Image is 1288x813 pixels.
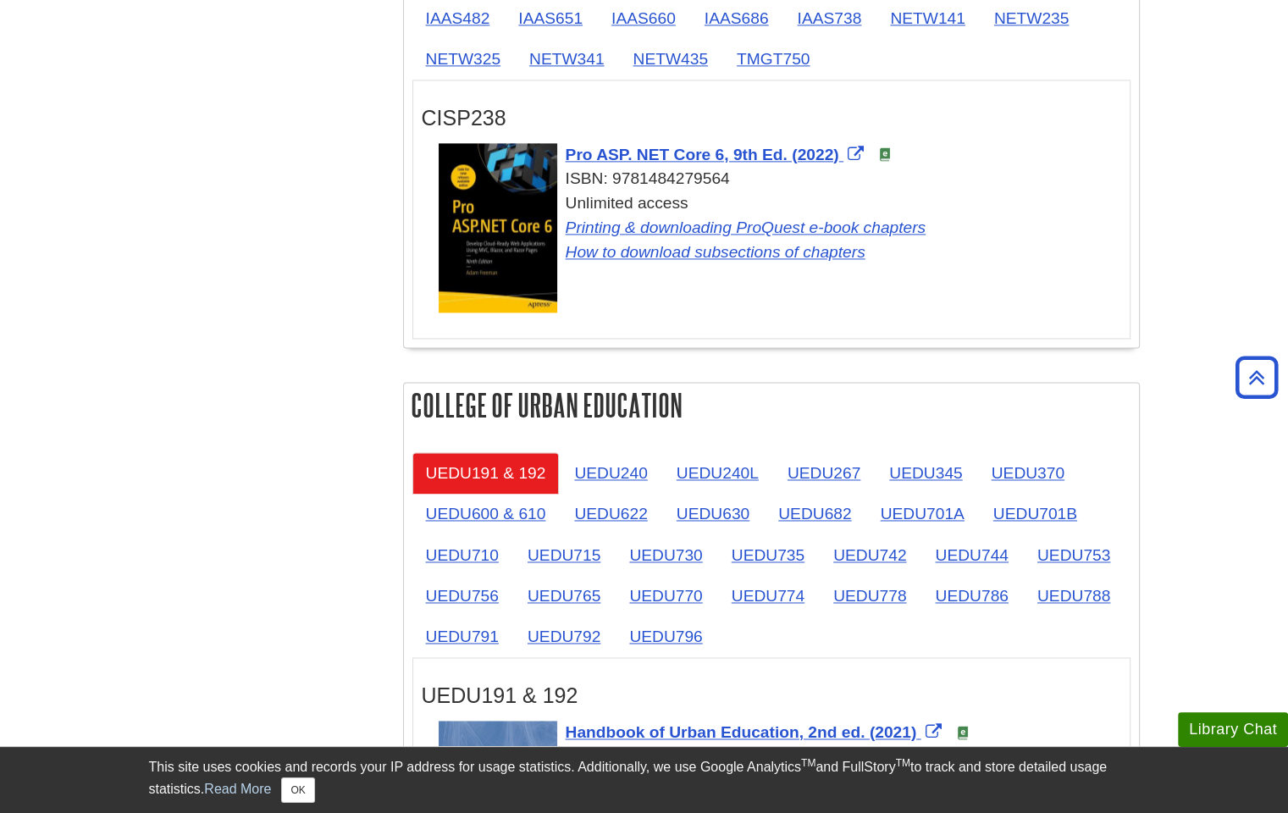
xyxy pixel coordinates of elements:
[422,106,1121,130] h3: CISP238
[1024,575,1124,617] a: UEDU788
[867,493,978,534] a: UEDU701A
[412,493,560,534] a: UEDU600 & 610
[281,777,314,803] button: Close
[896,757,910,769] sup: TM
[514,534,614,576] a: UEDU715
[566,723,946,741] a: Link opens in new window
[412,534,512,576] a: UEDU710
[204,782,271,796] a: Read More
[921,575,1021,617] a: UEDU786
[439,191,1121,264] div: Unlimited access
[980,493,1091,534] a: UEDU701B
[566,146,839,163] span: Pro ASP. NET Core 6, 9th Ed. (2022)
[718,534,818,576] a: UEDU735
[876,452,976,494] a: UEDU345
[404,383,1139,428] h2: College of Urban Education
[561,452,661,494] a: UEDU240
[422,683,1121,708] h3: UEDU191 & 192
[566,218,926,236] a: Link opens in new window
[1178,712,1288,747] button: Library Chat
[616,616,716,657] a: UEDU796
[412,38,515,80] a: NETW325
[663,493,763,534] a: UEDU630
[820,534,920,576] a: UEDU742
[514,575,614,617] a: UEDU765
[439,167,1121,191] div: ISBN: 9781484279564
[801,757,815,769] sup: TM
[620,38,722,80] a: NETW435
[774,452,874,494] a: UEDU267
[956,726,970,739] img: e-Book
[723,38,823,80] a: TMGT750
[566,146,868,163] a: Link opens in new window
[149,757,1140,803] div: This site uses cookies and records your IP address for usage statistics. Additionally, we use Goo...
[878,147,892,161] img: e-Book
[439,143,557,312] img: Cover Art
[412,575,512,617] a: UEDU756
[516,38,618,80] a: NETW341
[978,452,1078,494] a: UEDU370
[566,723,917,741] span: Handbook of Urban Education, 2nd ed. (2021)
[1230,366,1284,389] a: Back to Top
[566,243,865,261] a: Link opens in new window
[1024,534,1124,576] a: UEDU753
[439,745,1121,770] div: ISBN: 9780367354503
[514,616,614,657] a: UEDU792
[663,452,772,494] a: UEDU240L
[718,575,818,617] a: UEDU774
[820,575,920,617] a: UEDU778
[921,534,1021,576] a: UEDU744
[412,452,560,494] a: UEDU191 & 192
[616,534,716,576] a: UEDU730
[412,616,512,657] a: UEDU791
[561,493,661,534] a: UEDU622
[616,575,716,617] a: UEDU770
[765,493,865,534] a: UEDU682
